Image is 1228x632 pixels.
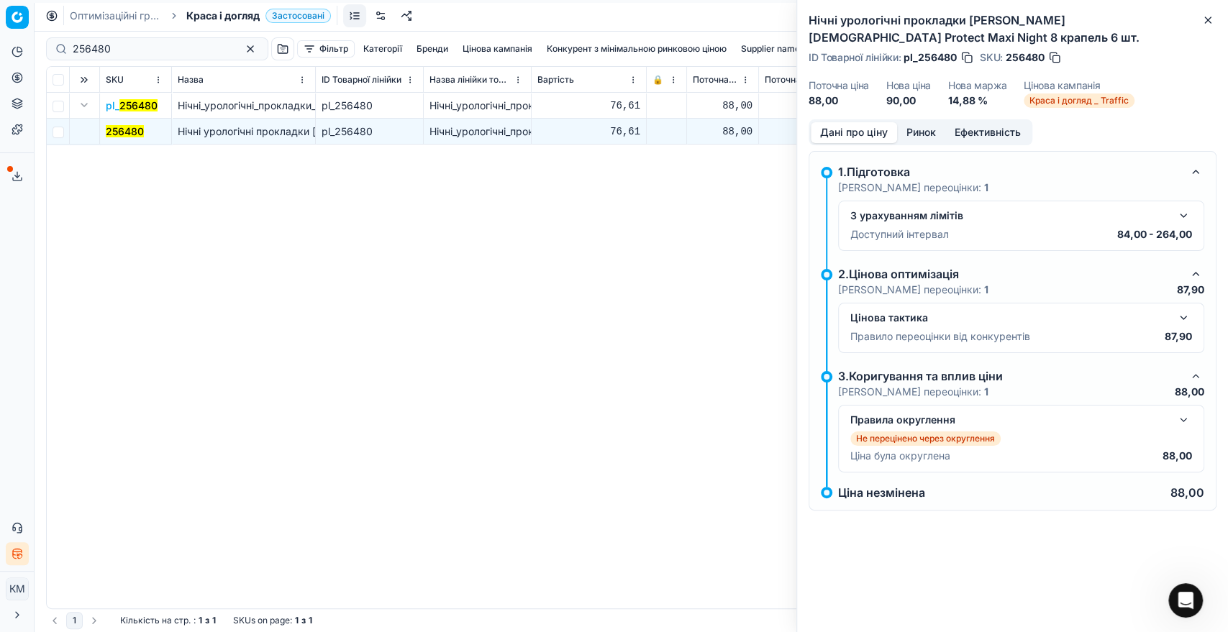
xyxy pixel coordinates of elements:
dd: 14,88 % [948,93,1007,108]
div: Правила округлення [850,413,1169,427]
strong: 1 [212,615,216,626]
p: Ціна була округлена [850,449,950,463]
span: Назва [178,74,204,86]
span: 🔒 [652,74,663,86]
strong: 1 [309,615,312,626]
h2: Нічні урологічні прокладки [PERSON_NAME] [DEMOGRAPHIC_DATA] Protect Maxi Night 8 крапель 6 шт. [809,12,1216,46]
button: Expand all [76,71,93,88]
iframe: Intercom live chat [1168,583,1203,618]
button: pl_256480 [106,99,158,113]
button: Цінова кампанія [457,40,538,58]
div: 76,61 [537,99,640,113]
span: Краса і доглядЗастосовані [186,9,331,23]
p: [PERSON_NAME] переоцінки: [838,180,988,195]
p: 88,00 [1163,449,1192,463]
button: Go to previous page [46,612,63,629]
p: Не перецінено через округлення [856,433,995,444]
strong: 1 [295,615,299,626]
dt: Нова маржа [948,81,1007,91]
span: SKU : [980,52,1003,63]
span: SKUs on page : [233,615,292,626]
dd: 90,00 [886,93,931,108]
p: 84,00 - 264,00 [1117,227,1192,242]
dt: Нова ціна [886,81,931,91]
p: 87,90 [1177,283,1204,297]
button: Go to next page [86,612,103,629]
span: ID Товарної лінійки [322,74,401,86]
p: [PERSON_NAME] переоцінки: [838,385,988,399]
p: Доступний інтервал [850,227,949,242]
button: Supplier name [735,40,806,58]
span: Нічні урологічні прокладки [PERSON_NAME] [DEMOGRAPHIC_DATA] Protect Maxi Night 8 крапель 6 шт. [178,125,683,137]
div: Нічні_урологічні_прокладки_Tena_[DEMOGRAPHIC_DATA]_Protect_Maxi_Night_8_крапель_6_шт. [429,124,525,139]
strong: з [205,615,209,626]
div: Цінова тактика [850,311,1169,325]
dd: 88,00 [809,93,869,108]
div: pl_256480 [322,124,417,139]
nav: pagination [46,612,103,629]
span: pl_256480 [904,50,957,65]
p: [PERSON_NAME] переоцінки: [838,283,988,297]
span: Кількість на стр. [120,615,191,626]
span: Поточна ціна [693,74,738,86]
button: КM [6,577,29,600]
p: 88,00 [1175,385,1204,399]
p: Правило переоцінки від конкурентів [850,329,1030,344]
span: Вартість [537,74,574,86]
button: Фільтр [297,40,355,58]
span: pl_ [106,99,158,113]
span: Поточна промо ціна [765,74,846,86]
strong: з [301,615,306,626]
button: Ефективність [945,122,1030,143]
span: Краса і догляд [186,9,260,23]
div: 88,00 [765,124,860,139]
input: Пошук по SKU або назві [73,42,230,56]
button: 256480 [106,124,144,139]
span: Краса і догляд _ Traffic [1024,93,1134,108]
mark: 256480 [119,99,158,111]
a: Оптимізаційні групи [70,9,162,23]
span: ID Товарної лінійки : [809,52,901,63]
button: Expand [76,96,93,114]
span: SKU [106,74,124,86]
dt: Цінова кампанія [1024,81,1134,91]
button: Дані про ціну [811,122,897,143]
div: 76,61 [537,124,640,139]
div: : [120,615,216,626]
button: Ринок [897,122,945,143]
div: 3.Коригування та вплив ціни [838,367,1181,385]
p: Ціна незмінена [838,487,925,498]
strong: 1 [984,283,988,296]
dt: Поточна ціна [809,81,869,91]
nav: breadcrumb [70,9,331,23]
div: pl_256480 [322,99,417,113]
strong: 1 [984,385,988,398]
div: 88,00 [765,99,860,113]
button: 1 [66,612,83,629]
button: Категорії [358,40,408,58]
div: З урахуванням лімітів [850,209,1169,223]
p: 88,00 [1170,487,1204,498]
mark: 256480 [106,125,144,137]
div: 1.Підготовка [838,163,1181,180]
span: 256480 [1006,50,1045,65]
span: Нічні_урологічні_прокладки_Tena_[DEMOGRAPHIC_DATA]_Protect_Maxi_Night_8_крапель_6_шт. [178,99,637,111]
strong: 1 [984,181,988,193]
strong: 1 [199,615,202,626]
button: Бренди [411,40,454,58]
div: Нічні_урологічні_прокладки_Tena_[DEMOGRAPHIC_DATA]_Protect_Maxi_Night_8_крапель_6_шт. [429,99,525,113]
div: 88,00 [693,124,752,139]
p: 87,90 [1165,329,1192,344]
span: Застосовані [265,9,331,23]
span: Назва лінійки товарів [429,74,511,86]
span: КM [6,578,28,600]
div: 2.Цінова оптимізація [838,265,1181,283]
div: 88,00 [693,99,752,113]
button: Конкурент з мінімальною ринковою ціною [541,40,732,58]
